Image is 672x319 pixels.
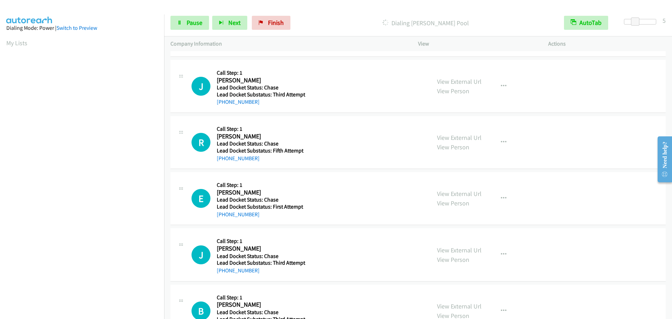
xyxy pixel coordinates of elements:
[300,18,551,28] p: Dialing [PERSON_NAME] Pool
[217,189,308,197] h2: [PERSON_NAME]
[187,19,202,27] span: Pause
[170,40,405,48] p: Company Information
[6,24,158,32] div: Dialing Mode: Power |
[191,189,210,208] h1: E
[217,203,308,210] h5: Lead Docket Substatus: First Attempt
[437,134,482,142] a: View External Url
[217,147,308,154] h5: Lead Docket Substatus: Fifth Attempt
[437,256,469,264] a: View Person
[217,259,308,266] h5: Lead Docket Substatus: Third Attempt
[437,87,469,95] a: View Person
[437,143,469,151] a: View Person
[217,84,308,91] h5: Lead Docket Status: Chase
[564,16,608,30] button: AutoTab
[6,39,27,47] a: My Lists
[170,16,209,30] a: Pause
[268,19,284,27] span: Finish
[217,133,308,141] h2: [PERSON_NAME]
[437,190,482,198] a: View External Url
[663,16,666,25] div: 5
[217,125,308,133] h5: Call Step: 1
[217,182,308,189] h5: Call Step: 1
[252,16,290,30] a: Finish
[418,40,536,48] p: View
[217,245,308,253] h2: [PERSON_NAME]
[212,16,247,30] button: Next
[217,99,260,105] a: [PHONE_NUMBER]
[437,302,482,310] a: View External Url
[652,131,672,187] iframe: Resource Center
[191,133,210,152] div: The call is yet to be attempted
[217,91,308,98] h5: Lead Docket Substatus: Third Attempt
[228,19,241,27] span: Next
[217,253,308,260] h5: Lead Docket Status: Chase
[217,211,260,218] a: [PHONE_NUMBER]
[437,199,469,207] a: View Person
[191,133,210,152] h1: R
[191,245,210,264] h1: J
[217,294,308,301] h5: Call Step: 1
[217,238,308,245] h5: Call Step: 1
[217,155,260,162] a: [PHONE_NUMBER]
[217,69,308,76] h5: Call Step: 1
[437,246,482,254] a: View External Url
[191,189,210,208] div: The call is yet to be attempted
[56,25,97,31] a: Switch to Preview
[217,309,308,316] h5: Lead Docket Status: Chase
[437,77,482,86] a: View External Url
[217,267,260,274] a: [PHONE_NUMBER]
[217,76,308,84] h2: [PERSON_NAME]
[191,77,210,96] h1: J
[217,196,308,203] h5: Lead Docket Status: Chase
[217,301,308,309] h2: [PERSON_NAME]
[548,40,666,48] p: Actions
[217,140,308,147] h5: Lead Docket Status: Chase
[191,245,210,264] div: The call is yet to be attempted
